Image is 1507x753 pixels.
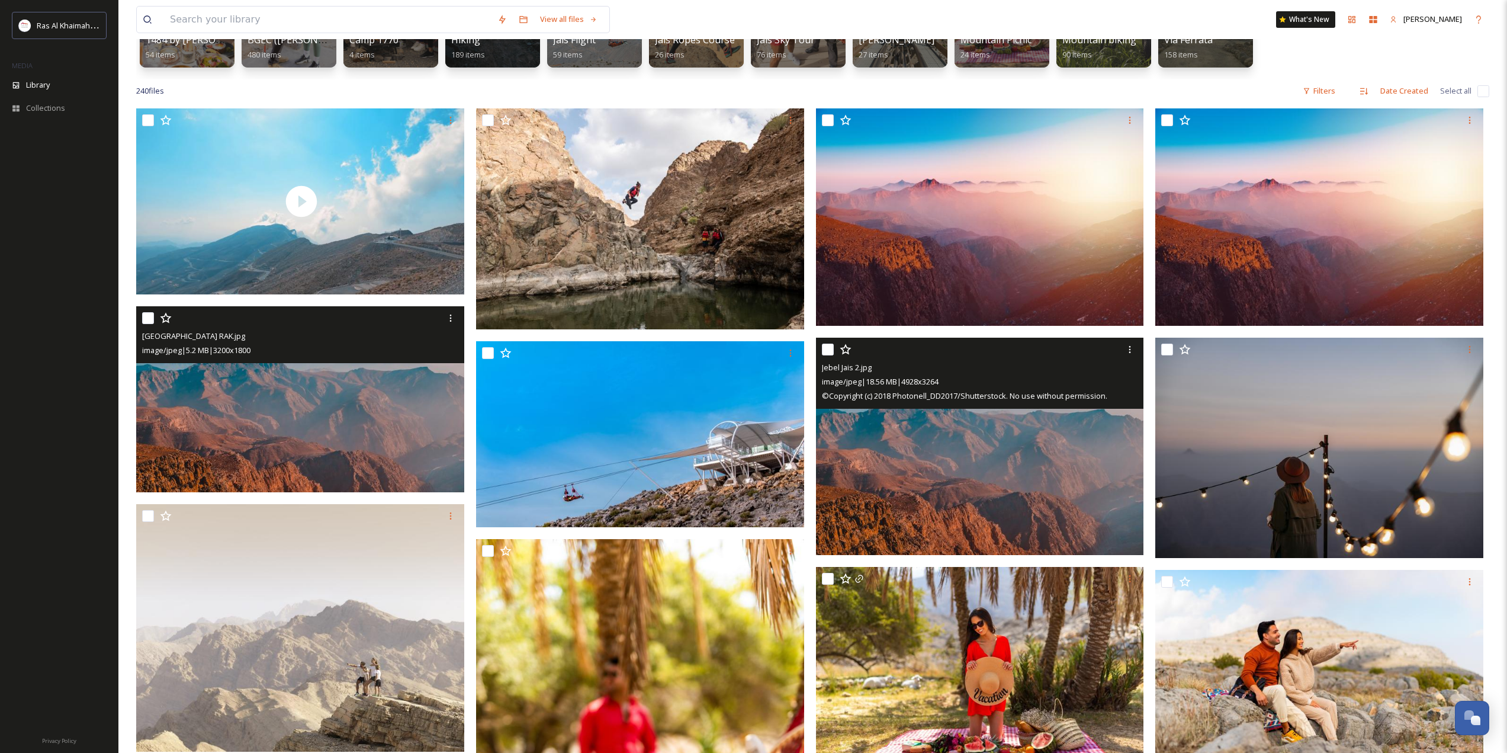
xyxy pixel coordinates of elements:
span: 240 file s [136,85,164,97]
img: Jebel Jais 2.jpg [816,338,1144,555]
span: image/jpeg | 5.2 MB | 3200 x 1800 [142,345,250,355]
a: [PERSON_NAME] [1384,8,1468,31]
span: 4 items [349,49,375,60]
span: 189 items [451,49,485,60]
span: 90 items [1062,49,1092,60]
span: 27 items [859,49,888,60]
span: © Copyright (c) 2018 Photonell_DD2017/Shutterstock. No use without permission. [822,390,1107,401]
span: Collections [26,102,65,114]
span: Camp 1770 [349,33,399,46]
span: 76 items [757,49,786,60]
img: Logo_RAKTDA_RGB-01.png [19,20,31,31]
a: Privacy Policy [42,733,76,747]
button: Open Chat [1455,701,1489,735]
img: Jebel Jais Ras Al Khaimah UAE.jpg [1155,108,1483,326]
span: 480 items [248,49,281,60]
span: Jais Sky Tour [757,33,815,46]
span: 158 items [1164,49,1198,60]
img: _CH_9601.jpg [1155,338,1486,558]
span: 54 items [146,49,175,60]
img: Jais Flight in Jebel Jais Ras Al Khaimah.jpg [476,341,806,527]
span: 59 items [553,49,583,60]
span: [PERSON_NAME] [859,33,934,46]
span: Jais Flight [553,33,596,46]
span: 24 items [960,49,990,60]
span: image/jpeg | 18.56 MB | 4928 x 3264 [822,376,939,387]
img: Wadi Shawka Ras Al Khaimah UAE.jpg [476,108,806,329]
span: Mountain Picnic [960,33,1032,46]
a: What's New [1276,11,1335,28]
div: Date Created [1374,79,1434,102]
span: [PERSON_NAME] [1403,14,1462,24]
span: Library [26,79,50,91]
span: BGEC ([PERSON_NAME] Explorers Camp) [248,33,429,46]
span: Ras Al Khaimah Tourism Development Authority [37,20,204,31]
div: Filters [1297,79,1341,102]
input: Search your library [164,7,491,33]
span: Privacy Policy [42,737,76,745]
a: View all files [534,8,603,31]
img: Jebel Jais Ras Al Khaimah_UAE.jpg [816,108,1144,326]
img: RAK Mountain Trekking.jpg [136,504,467,752]
img: thumbnail [136,108,467,294]
span: Mountain biking [1062,33,1136,46]
span: Jebel Jais 2.jpg [822,362,872,373]
span: [GEOGRAPHIC_DATA] RAK.jpg [142,331,245,341]
span: 26 items [655,49,685,60]
span: 1484 by [PERSON_NAME] [146,33,258,46]
span: Select all [1440,85,1471,97]
span: Via Ferrata [1164,33,1213,46]
img: Jebel Jais Mountain RAK.jpg [136,306,467,492]
span: Hiking [451,33,480,46]
span: Jais Ropes Course [655,33,735,46]
span: MEDIA [12,61,33,70]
